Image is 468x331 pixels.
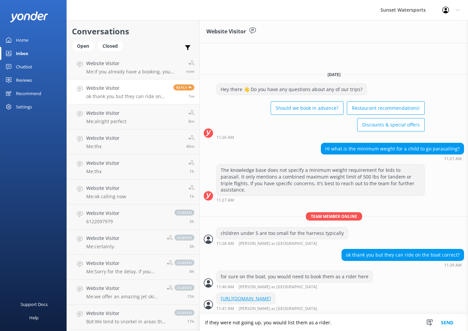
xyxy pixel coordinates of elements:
strong: 11:26 AM [216,135,234,139]
button: Restaurant recommendations! [347,101,425,115]
p: Bot: We tend to snorkel in areas that range in depth from 4-6 feet to up to 10 feet depending on ... [86,319,168,325]
div: Open [72,41,94,51]
div: Recommend [16,87,41,100]
span: Aug 22 2025 08:52am (UTC -05:00) America/Cancun [189,194,194,199]
p: Me: ok calling now [86,194,126,200]
span: Aug 22 2025 10:39am (UTC -05:00) America/Cancun [188,93,194,99]
a: Website Visitorok thank you but they can ride on the boat correct?Reply1m [67,79,199,104]
div: The knowledge base does not specify a minimum weight requirement for kids to parasail. It only me... [217,164,424,195]
div: Reviews [16,73,32,87]
button: Discounts & special offers [357,118,425,131]
span: Team member online [306,212,362,221]
h4: Website Visitor [86,84,168,92]
div: Home [16,33,28,47]
div: Inbox [16,47,28,60]
p: Me: alright perfect [86,118,126,124]
a: Website VisitorMe:thx46m [67,129,199,154]
span: closed [174,210,194,216]
a: Website VisitorMe:alright perfect8m [67,104,199,129]
a: Closed [98,42,126,49]
a: [URL][DOMAIN_NAME] [221,295,271,302]
div: Hey there 👋 Do you have any questions about any of our trips? [217,84,366,95]
button: Send [435,314,460,331]
strong: 11:27 AM [216,198,234,202]
span: closed [174,260,194,266]
strong: 11:39 AM [444,263,462,267]
span: closed [174,310,194,316]
span: closed [174,235,194,241]
p: ok thank you but they can ride on the boat correct? [86,93,168,99]
a: Website VisitorMe:thx1h [67,154,199,180]
span: Aug 22 2025 10:32am (UTC -05:00) America/Cancun [188,118,194,124]
img: yonder-white-logo.png [10,11,48,22]
span: closed [174,285,194,291]
a: Website VisitorMe:certainly.closed3h [67,230,199,255]
div: Aug 22 2025 10:41am (UTC -05:00) America/Cancun [216,306,339,311]
textarea: if they were not going up, you would list them as a rider. [200,314,468,331]
h4: Website Visitor [86,285,162,292]
strong: 11:27 AM [444,157,462,161]
h4: Website Visitor [86,185,126,192]
div: Settings [16,100,32,113]
h4: Website Visitor [86,159,119,167]
a: Website Visitor6122097979closed3h [67,205,199,230]
a: Website VisitorMe:Sorry for the delay, if you happen to return here and see this chat, please fee... [67,255,199,280]
h4: Website Visitor [86,210,119,217]
span: Reply [173,84,194,90]
p: Me: thx [86,143,119,149]
div: Aug 22 2025 10:40am (UTC -05:00) America/Cancun [216,284,373,289]
h4: Website Visitor [86,134,119,142]
h4: Website Visitor [86,235,119,242]
span: [PERSON_NAME] at [GEOGRAPHIC_DATA] [239,242,317,246]
div: for sure on the boat. you would need to book them as a rider here [217,271,372,282]
button: Should we book in advance? [271,101,344,115]
a: Website VisitorMe:if you already have a booking, you would park at the resort valet only for $20 ... [67,54,199,79]
div: Help [29,311,39,324]
div: Aug 22 2025 10:39am (UTC -05:00) America/Cancun [342,263,464,267]
h4: Website Visitor [86,310,168,317]
div: Aug 22 2025 10:27am (UTC -05:00) America/Cancun [216,198,425,202]
h4: Website Visitor [86,260,162,267]
p: Me: Sorry for the delay, if you happen to return here and see this chat, please feel free to reac... [86,269,162,275]
h3: Website Visitor [206,27,246,36]
div: children under 5 are too small for the harness typically [217,228,348,239]
span: Aug 22 2025 07:18am (UTC -05:00) America/Cancun [189,219,194,224]
div: Aug 22 2025 10:28am (UTC -05:00) America/Cancun [216,241,348,246]
span: Aug 22 2025 09:02am (UTC -05:00) America/Cancun [189,169,194,174]
strong: 11:40 AM [216,285,234,289]
div: Aug 22 2025 10:27am (UTC -05:00) America/Cancun [321,156,464,161]
span: Aug 21 2025 04:51pm (UTC -05:00) America/Cancun [187,319,194,324]
a: Website VisitorBot:We tend to snorkel in areas that range in depth from 4-6 feet to up to 10 feet... [67,305,199,330]
a: Website VisitorMe:ok calling now1h [67,180,199,205]
div: Chatbot [16,60,32,73]
h4: Website Visitor [86,109,126,117]
span: Aug 22 2025 10:40am (UTC -05:00) America/Cancun [186,68,194,74]
h2: Conversations [72,25,194,38]
div: Support Docs [21,298,48,311]
p: Me: if you already have a booking, you would park at the resort valet only for $20 or you may par... [86,69,181,75]
p: 6122097979 [86,219,119,225]
a: Open [72,42,98,49]
span: [DATE] [324,72,345,77]
span: Aug 22 2025 09:54am (UTC -05:00) America/Cancun [186,143,194,149]
span: [PERSON_NAME] at [GEOGRAPHIC_DATA] [239,285,317,289]
span: Aug 21 2025 07:36pm (UTC -05:00) America/Cancun [187,294,194,299]
div: Hi what is the minimum weight for a child to go parasailing? [321,143,464,154]
div: Closed [98,41,123,51]
p: Me: we offer an amazing jet ski tour that includes play time within the 90min tour, plus some mem... [86,294,162,300]
div: ok thank you but they can ride on the boat correct? [342,249,464,261]
a: Website VisitorMe:we offer an amazing jet ski tour that includes play time within the 90min tour,... [67,280,199,305]
p: Me: thx [86,169,119,175]
div: Aug 22 2025 10:26am (UTC -05:00) America/Cancun [216,135,425,139]
h4: Website Visitor [86,60,181,67]
span: [PERSON_NAME] at [GEOGRAPHIC_DATA] [239,307,317,311]
span: Aug 22 2025 06:44am (UTC -05:00) America/Cancun [189,244,194,249]
p: Me: certainly. [86,244,119,250]
strong: 11:41 AM [216,307,234,311]
strong: 11:28 AM [216,242,234,246]
span: Aug 22 2025 05:51am (UTC -05:00) America/Cancun [189,269,194,274]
